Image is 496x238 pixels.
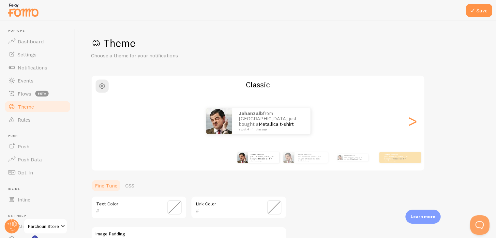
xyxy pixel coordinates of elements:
[18,90,31,97] span: Flows
[298,153,308,156] strong: Jahanzaib
[8,187,71,191] span: Inline
[91,37,480,50] h1: Theme
[405,210,441,224] div: Learn more
[18,64,47,71] span: Notifications
[8,29,71,33] span: Pop-ups
[237,152,248,163] img: Fomo
[250,160,276,161] small: about 4 minutes ago
[250,153,260,156] strong: Jahanzaib
[7,2,39,18] img: fomo-relay-logo-orange.svg
[18,156,42,163] span: Push Data
[4,193,71,206] a: Inline
[35,91,49,97] span: beta
[4,74,71,87] a: Events
[4,140,71,153] a: Push
[298,153,325,161] p: from [GEOGRAPHIC_DATA] just bought a
[259,121,294,127] a: Metallica t-shirt
[283,152,294,163] img: Fomo
[4,166,71,179] a: Opt-In
[344,155,352,156] strong: Jahanzaib
[91,52,248,59] p: Choose a theme for your notifications
[239,128,302,131] small: about 4 minutes ago
[4,153,71,166] a: Push Data
[411,214,435,220] p: Learn more
[23,218,68,234] a: Parchoun Store
[306,157,320,160] a: Metallica t-shirt
[298,160,324,161] small: about 4 minutes ago
[239,110,263,116] strong: Jahanzaib
[4,61,71,74] a: Notifications
[239,111,304,131] p: from [GEOGRAPHIC_DATA] just bought a
[258,157,272,160] a: Metallica t-shirt
[350,158,361,160] a: Metallica t-shirt
[18,51,37,58] span: Settings
[91,179,121,192] a: Fine Tune
[18,143,29,150] span: Push
[344,154,366,161] p: from [GEOGRAPHIC_DATA] just bought a
[18,38,44,45] span: Dashboard
[470,215,489,235] iframe: Help Scout Beacon - Open
[8,214,71,218] span: Get Help
[250,153,277,161] p: from [GEOGRAPHIC_DATA] just bought a
[206,108,232,134] img: Fomo
[384,153,411,161] p: from [GEOGRAPHIC_DATA] just bought a
[96,231,282,237] label: Image Padding
[4,100,71,113] a: Theme
[18,196,30,203] span: Inline
[92,80,424,90] h2: Classic
[4,35,71,48] a: Dashboard
[4,48,71,61] a: Settings
[384,153,394,156] strong: Jahanzaib
[18,169,33,176] span: Opt-In
[337,155,342,160] img: Fomo
[18,103,34,110] span: Theme
[8,134,71,138] span: Push
[409,97,416,144] div: Next slide
[4,87,71,100] a: Flows beta
[18,116,31,123] span: Rules
[121,179,138,192] a: CSS
[384,160,410,161] small: about 4 minutes ago
[18,77,34,84] span: Events
[392,157,406,160] a: Metallica t-shirt
[4,113,71,126] a: Rules
[28,222,59,230] span: Parchoun Store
